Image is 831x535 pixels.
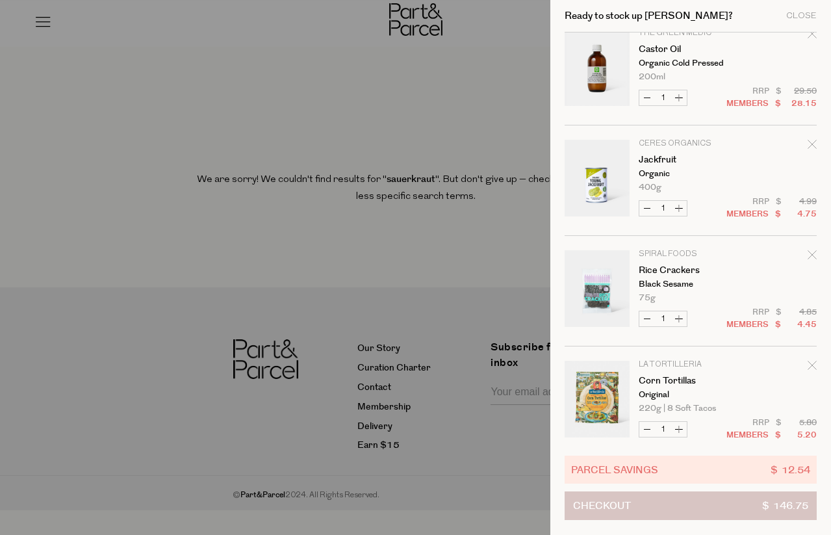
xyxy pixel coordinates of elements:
[571,462,658,477] span: Parcel Savings
[639,361,739,369] p: La Tortilleria
[565,491,817,520] button: Checkout$ 146.75
[655,90,671,105] input: QTY Castor Oil
[655,311,671,326] input: QTY Rice Crackers
[808,27,817,45] div: Remove Castor Oil
[786,12,817,20] div: Close
[639,294,656,302] span: 75g
[639,266,739,275] a: Rice Crackers
[808,138,817,155] div: Remove Jackfruit
[565,11,733,21] h2: Ready to stock up [PERSON_NAME]?
[639,183,661,192] span: 400g
[639,376,739,385] a: Corn Tortillas
[639,140,739,148] p: Ceres Organics
[808,359,817,376] div: Remove Corn Tortillas
[639,250,739,258] p: Spiral Foods
[639,170,739,178] p: Organic
[639,45,739,54] a: Castor Oil
[762,492,808,519] span: $ 146.75
[808,248,817,266] div: Remove Rice Crackers
[639,59,739,68] p: Organic Cold Pressed
[639,391,739,399] p: Original
[639,73,665,81] span: 200ml
[771,462,810,477] span: $ 12.54
[639,404,716,413] span: 220g | 8 Soft Tacos
[655,201,671,216] input: QTY Jackfruit
[573,492,631,519] span: Checkout
[639,155,739,164] a: Jackfruit
[655,422,671,437] input: QTY Corn Tortillas
[639,280,739,289] p: Black Sesame
[639,29,739,37] p: The Green Medic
